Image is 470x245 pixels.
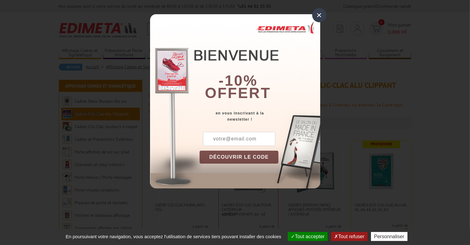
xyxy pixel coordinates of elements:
input: votre@email.com [203,132,275,146]
button: Tout refuser [331,232,367,241]
div: en vous inscrivant à la newsletter ! [200,110,320,123]
button: DÉCOUVRIR LE CODE [200,151,279,164]
button: Personnaliser (fenêtre modale) [371,232,407,241]
div: × [312,8,326,22]
span: En poursuivant votre navigation, vous acceptez l'utilisation de services tiers pouvant installer ... [63,234,284,239]
b: -10% [219,72,258,89]
button: Tout accepter [288,232,328,241]
font: offert [205,85,271,101]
